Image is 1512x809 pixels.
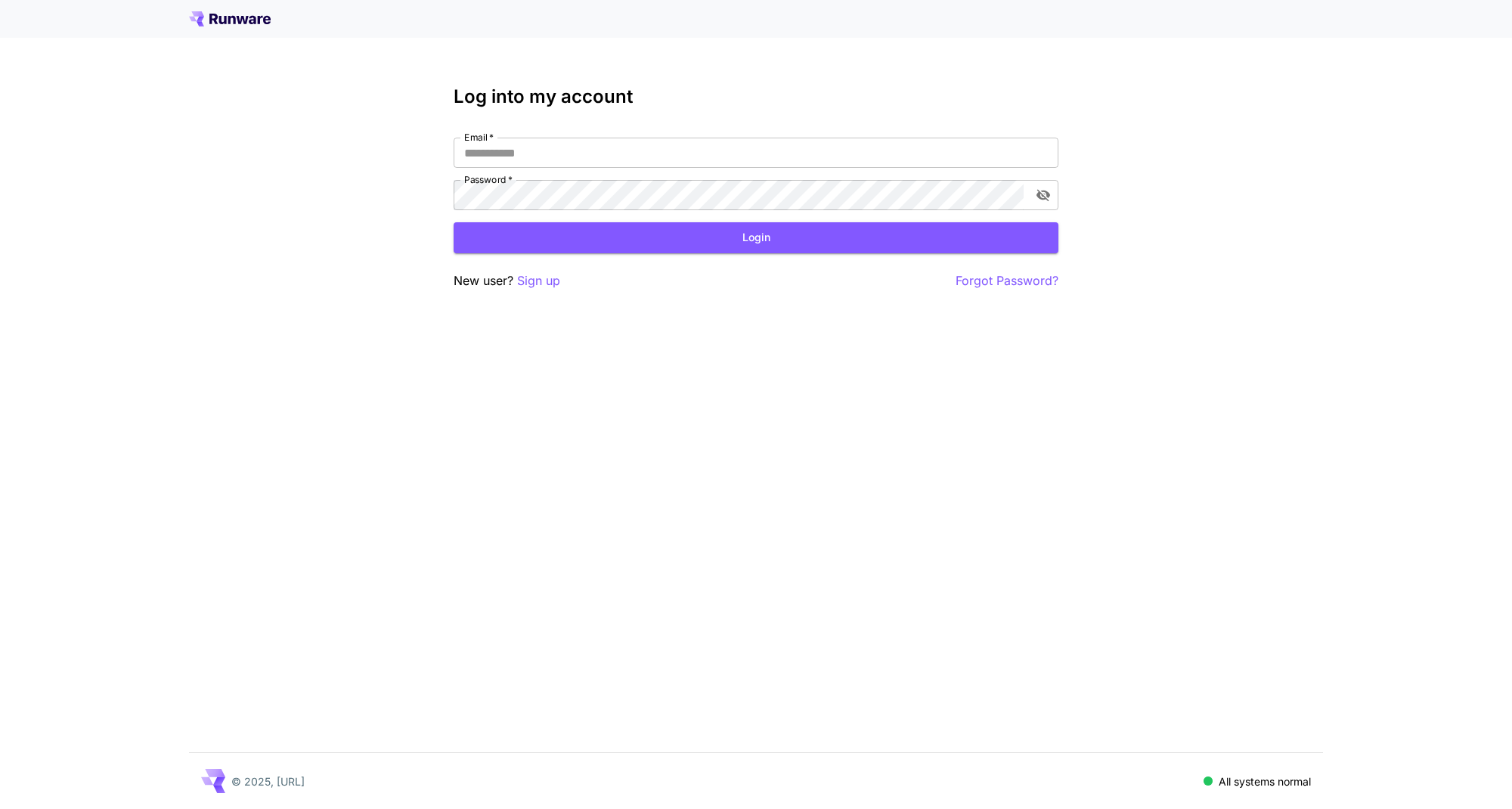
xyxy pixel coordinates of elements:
label: Password [464,173,513,186]
button: Login [454,222,1058,253]
button: Forgot Password? [956,271,1058,290]
h3: Log into my account [454,86,1058,107]
button: toggle password visibility [1030,181,1057,209]
p: New user? [454,271,560,290]
label: Email [464,131,494,144]
button: Sign up [517,271,560,290]
p: All systems normal [1219,773,1311,789]
p: © 2025, [URL] [231,773,305,789]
